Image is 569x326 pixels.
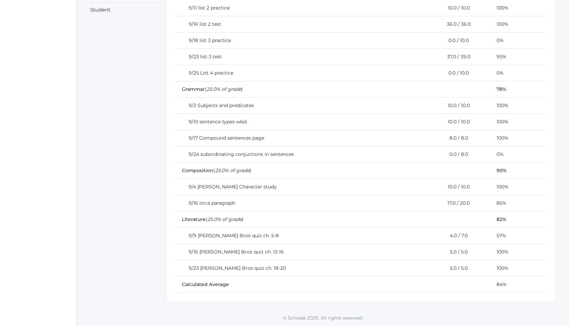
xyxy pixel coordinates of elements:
[175,211,490,227] td: ( )
[490,114,547,130] td: 100%
[490,211,547,227] td: 82%
[423,227,489,244] td: 4.0 / 7.0
[423,179,489,195] td: 10.0 / 10.0
[490,16,547,32] td: 100%
[77,314,569,321] p: © Scholae 2025. All rights reserved.
[490,97,547,114] td: 100%
[175,81,490,97] td: ( )
[207,86,241,92] em: 25.0% of grade
[423,97,489,114] td: 10.0 / 10.0
[182,216,206,222] span: Literature
[175,16,423,32] td: 9/16 list 2 test
[423,32,489,48] td: 0.0 / 10.0
[490,227,547,244] td: 57%
[490,162,547,179] td: 90%
[490,65,547,81] td: 0%
[490,81,547,97] td: 78%
[175,146,423,162] td: 9/24 subordinating conjuctions in sentences
[175,97,423,114] td: 9/3 Subjects and predicates
[175,32,423,48] td: 9/18 list 3 practice
[175,48,423,65] td: 9/23 list 3 test
[423,130,489,146] td: 8.0 / 8.0
[423,260,489,276] td: 5.0 / 5.0
[207,216,242,222] em: 25.0% of grade
[490,195,547,211] td: 85%
[175,195,423,211] td: 9/16 orca paragraph
[175,65,423,81] td: 9/25 List 4 practice
[490,130,547,146] td: 100%
[182,86,205,92] span: Grammar
[175,179,423,195] td: 9/4 [PERSON_NAME] Character study
[490,48,547,65] td: 95%
[490,146,547,162] td: 0%
[175,130,423,146] td: 9/17 Compound sentences page
[423,48,489,65] td: 37.0 / 39.0
[423,65,489,81] td: 0.0 / 10.0
[175,276,490,292] td: Calculated Average
[182,167,213,174] span: Composition
[490,32,547,48] td: 0%
[175,260,423,276] td: 9/23 [PERSON_NAME] Bros quiz ch. 18-20
[175,227,423,244] td: 9/9 [PERSON_NAME] Bros quiz ch. 5-8
[90,6,158,14] li: Student
[175,114,423,130] td: 9/10 sentence types wkst
[490,244,547,260] td: 100%
[490,179,547,195] td: 100%
[490,260,547,276] td: 100%
[175,162,490,179] td: ( )
[175,244,423,260] td: 9/16 [PERSON_NAME] Bros quiz ch. 13-16
[423,195,489,211] td: 17.0 / 20.0
[215,167,250,174] em: 25.0% of grade
[490,276,547,292] td: 84%
[423,16,489,32] td: 36.0 / 36.0
[423,244,489,260] td: 5.0 / 5.0
[423,114,489,130] td: 10.0 / 10.0
[423,146,489,162] td: 0.0 / 8.0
